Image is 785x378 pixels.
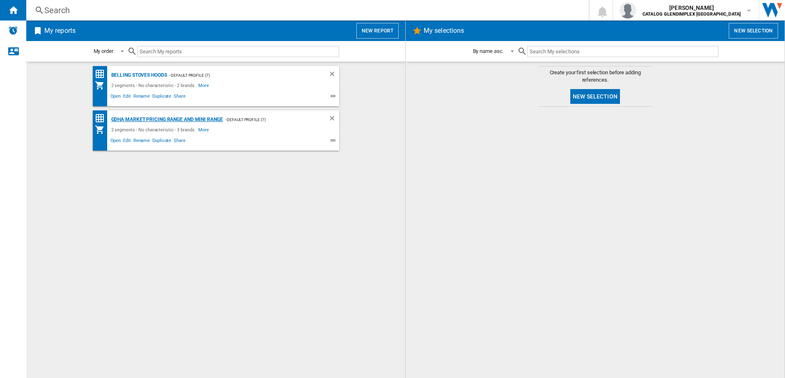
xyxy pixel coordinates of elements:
[356,23,399,39] button: New report
[570,89,620,104] button: New selection
[109,80,199,90] div: 2 segments - No characteristic - 2 brands
[132,137,151,147] span: Rename
[422,23,466,39] h2: My selections
[172,137,187,147] span: Share
[198,125,210,135] span: More
[167,70,312,80] div: - Default profile (7)
[109,125,199,135] div: 2 segments - No characteristic - 3 brands
[95,80,109,90] div: My Assortment
[132,92,151,102] span: Rename
[95,113,109,124] div: Price Matrix
[122,137,132,147] span: Edit
[223,115,312,125] div: - Default profile (7)
[620,2,636,18] img: profile.jpg
[43,23,77,39] h2: My reports
[109,92,122,102] span: Open
[643,4,741,12] span: [PERSON_NAME]
[328,115,339,125] div: Delete
[95,69,109,79] div: Price Matrix
[151,137,172,147] span: Duplicate
[729,23,778,39] button: New selection
[109,70,167,80] div: Belling Stoves Hoods
[8,25,18,35] img: alerts-logo.svg
[44,5,567,16] div: Search
[527,46,718,57] input: Search My selections
[172,92,187,102] span: Share
[538,69,653,84] span: Create your first selection before adding references.
[95,125,109,135] div: My Assortment
[137,46,339,57] input: Search My reports
[109,115,223,125] div: GDHA Market Pricing Range and Mini Range
[151,92,172,102] span: Duplicate
[328,70,339,80] div: Delete
[643,11,741,17] b: CATALOG GLENDIMPLEX [GEOGRAPHIC_DATA]
[122,92,132,102] span: Edit
[198,80,210,90] span: More
[94,48,113,54] div: My order
[473,48,504,54] div: By name asc.
[109,137,122,147] span: Open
